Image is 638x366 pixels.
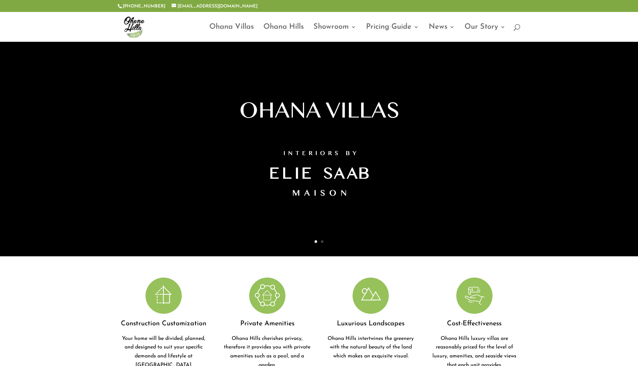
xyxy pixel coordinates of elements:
[429,24,455,42] a: News
[313,24,356,42] a: Showroom
[315,240,317,243] a: 1
[119,12,149,42] img: ohana-hills
[172,4,257,9] a: [EMAIL_ADDRESS][DOMAIN_NAME]
[321,240,323,243] a: 2
[263,24,304,42] a: Ohana Hills
[325,334,417,361] div: Ohana Hills intertwines the greenery with the natural beauty of the land which makes an exquisite...
[325,317,417,334] h4: Luxurious Landscapes
[118,317,210,334] h4: Construction Customization
[366,24,419,42] a: Pricing Guide
[465,24,506,42] a: Our Story
[221,317,314,334] h4: Private Amenities
[123,4,165,9] a: [PHONE_NUMBER]
[209,24,254,42] a: Ohana Villas
[428,317,521,334] h4: Cost-Effectiveness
